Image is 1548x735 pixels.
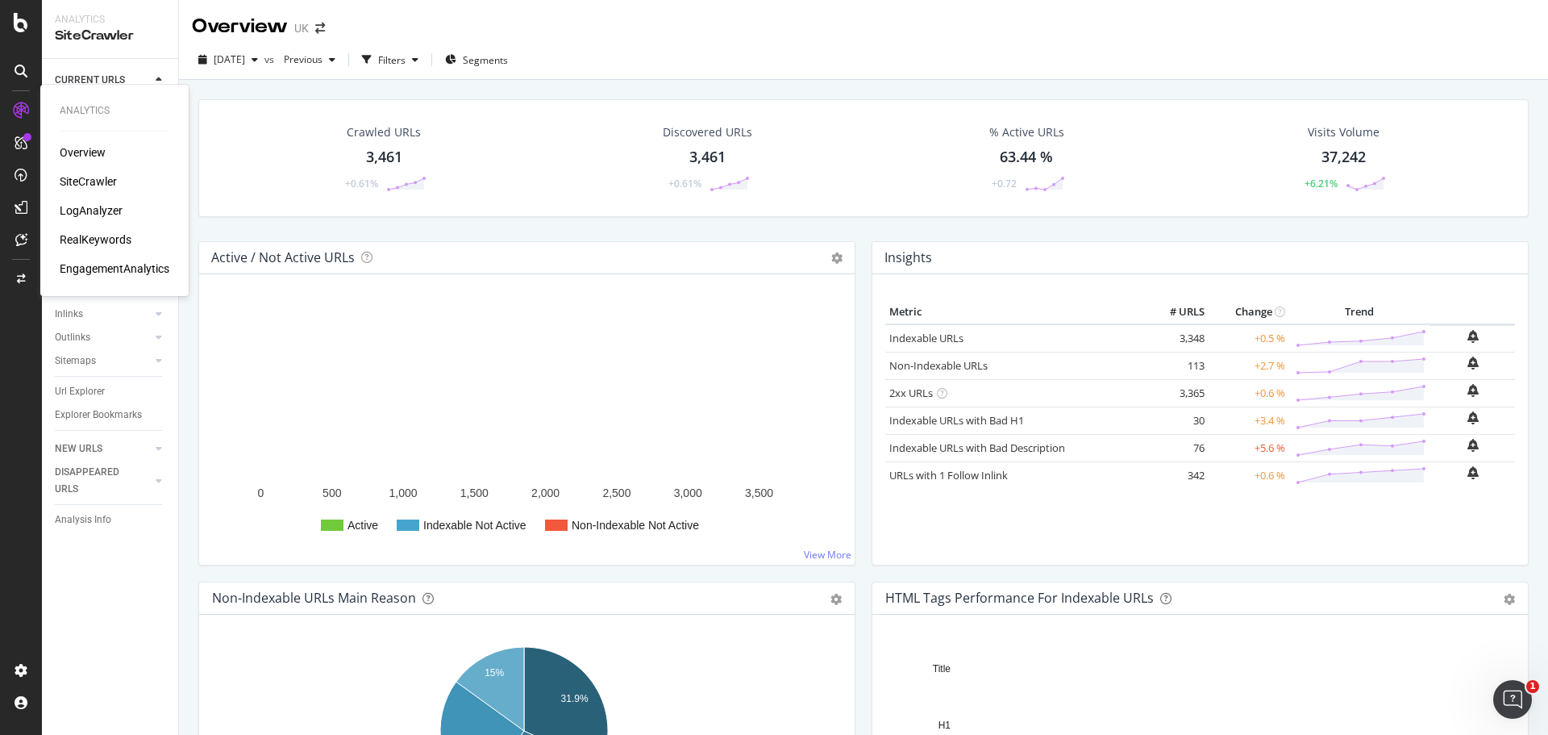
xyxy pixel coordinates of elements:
[366,147,402,168] div: 3,461
[1467,411,1479,424] div: bell-plus
[322,487,342,499] text: 500
[1144,379,1209,407] td: 3,365
[889,441,1065,455] a: Indexable URLs with Bad Description
[212,300,836,552] svg: A chart.
[889,358,988,373] a: Non-Indexable URLs
[674,487,702,499] text: 3,000
[347,519,378,532] text: Active
[463,53,508,67] span: Segments
[889,413,1024,428] a: Indexable URLs with Bad H1
[212,590,416,606] div: Non-Indexable URLs Main Reason
[315,23,325,34] div: arrow-right-arrow-left
[889,386,933,400] a: 2xx URLs
[830,594,842,605] div: gear
[423,519,526,532] text: Indexable Not Active
[389,487,418,499] text: 1,000
[1144,324,1209,353] td: 3,348
[1467,466,1479,479] div: bell-plus
[192,13,288,40] div: Overview
[55,306,151,323] a: Inlinks
[55,329,90,346] div: Outlinks
[1209,300,1289,324] th: Change
[55,512,167,528] a: Analysis Info
[1467,439,1479,452] div: bell-plus
[889,331,963,345] a: Indexable URLs
[60,144,106,161] a: Overview
[602,487,630,499] text: 2,500
[55,353,96,370] div: Sitemaps
[1209,434,1289,461] td: +5.6 %
[572,519,699,532] text: Non-Indexable Not Active
[55,441,102,457] div: NEW URLS
[294,20,309,36] div: UK
[60,261,169,277] a: EngagementAnalytics
[1209,461,1289,489] td: +0.6 %
[668,177,701,190] div: +0.61%
[55,329,151,346] a: Outlinks
[55,441,151,457] a: NEW URLS
[663,124,752,140] div: Discovered URLs
[1305,177,1338,190] div: +6.21%
[439,47,514,73] button: Segments
[55,383,167,400] a: Url Explorer
[1144,407,1209,434] td: 30
[60,203,123,219] a: LogAnalyzer
[60,104,169,118] div: Analytics
[1504,594,1515,605] div: gear
[211,247,355,269] h4: Active / Not Active URLs
[831,253,843,264] i: Options
[55,464,151,498] a: DISAPPEARED URLS
[689,147,726,168] div: 3,461
[1144,461,1209,489] td: 342
[60,232,131,248] a: RealKeywords
[55,27,165,45] div: SiteCrawler
[938,720,951,731] text: H1
[804,548,851,562] a: View More
[345,177,378,190] div: +0.61%
[531,487,560,499] text: 2,000
[277,47,342,73] button: Previous
[1308,124,1379,140] div: Visits Volume
[55,512,111,528] div: Analysis Info
[60,173,117,190] a: SiteCrawler
[1209,352,1289,379] td: +2.7 %
[885,300,1144,324] th: Metric
[378,53,406,67] div: Filters
[55,464,136,498] div: DISAPPEARED URLS
[561,693,589,704] text: 31.9%
[55,407,167,424] a: Explorer Bookmarks
[347,124,421,140] div: Crawled URLs
[356,47,425,73] button: Filters
[933,663,951,674] text: Title
[745,487,773,499] text: 3,500
[1209,407,1289,434] td: +3.4 %
[55,353,151,370] a: Sitemaps
[55,72,151,89] a: CURRENT URLS
[264,52,277,66] span: vs
[1289,300,1430,324] th: Trend
[1144,434,1209,461] td: 76
[277,52,322,66] span: Previous
[1526,680,1539,693] span: 1
[192,47,264,73] button: [DATE]
[1144,300,1209,324] th: # URLS
[258,487,264,499] text: 0
[989,124,1064,140] div: % Active URLs
[1209,379,1289,407] td: +0.6 %
[1209,324,1289,353] td: +0.5 %
[485,667,504,679] text: 15%
[884,247,932,269] h4: Insights
[1467,357,1479,370] div: bell-plus
[55,13,165,27] div: Analytics
[214,52,245,66] span: 2025 Sep. 13th
[1321,147,1366,168] div: 37,242
[889,468,1008,482] a: URLs with 1 Follow Inlink
[55,383,105,400] div: Url Explorer
[885,590,1154,606] div: HTML Tags Performance for Indexable URLs
[1467,384,1479,397] div: bell-plus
